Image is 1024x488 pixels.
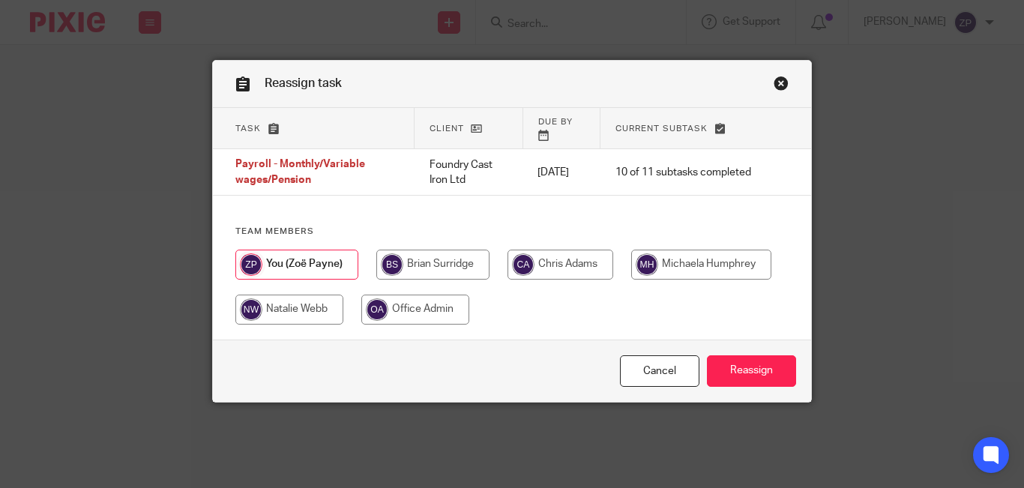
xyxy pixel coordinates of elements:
[430,124,464,133] span: Client
[774,76,789,96] a: Close this dialog window
[615,124,708,133] span: Current subtask
[538,118,573,126] span: Due by
[537,165,585,180] p: [DATE]
[620,355,699,388] a: Close this dialog window
[265,77,342,89] span: Reassign task
[600,149,766,196] td: 10 of 11 subtasks completed
[235,160,365,186] span: Payroll - Monthly/Variable wages/Pension
[235,226,789,238] h4: Team members
[430,157,508,188] p: Foundry Cast Iron Ltd
[235,124,261,133] span: Task
[707,355,796,388] input: Reassign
